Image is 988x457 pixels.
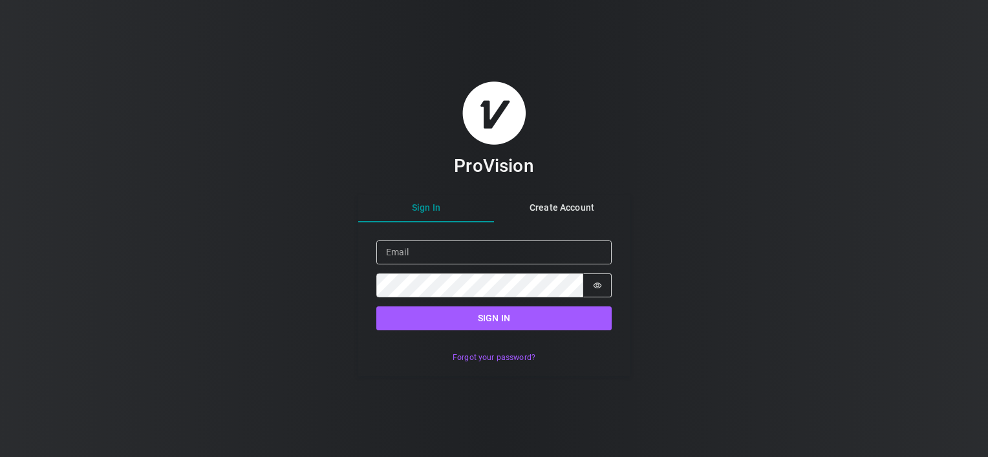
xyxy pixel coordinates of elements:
h3: ProVision [454,154,533,177]
input: Email [376,240,612,264]
button: Create Account [494,194,630,222]
button: Sign In [358,194,494,222]
button: Forgot your password? [446,348,542,367]
button: Sign in [376,306,612,330]
button: Show password [583,273,612,297]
